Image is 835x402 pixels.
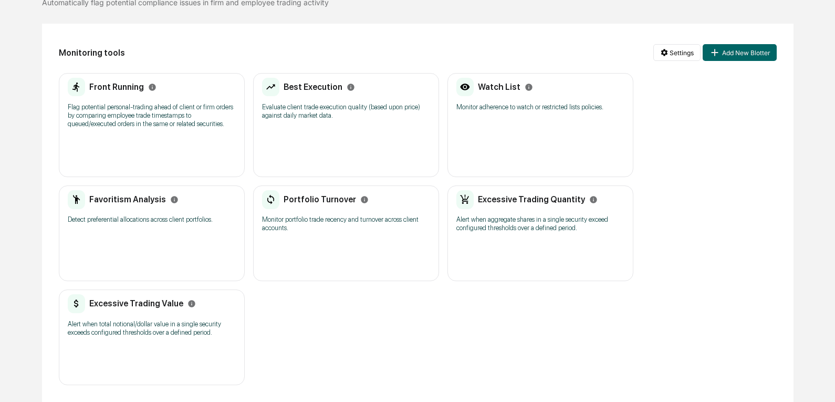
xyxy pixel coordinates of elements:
[456,215,624,232] p: Alert when aggregate shares in a single security exceed configured thresholds over a defined period.
[89,194,166,204] h2: Favoritism Analysis
[653,44,701,61] button: Settings
[89,82,144,92] h2: Front Running
[68,320,236,337] p: Alert when total notional/dollar value in a single security exceeds configured thresholds over a ...
[262,215,430,232] p: Monitor portfolio trade recency and turnover across client accounts.
[68,215,236,224] p: Detect preferential allocations across client portfolios.
[170,195,179,204] svg: Info
[262,103,430,120] p: Evaluate client trade execution quality (based upon price) against daily market data.
[456,103,624,111] p: Monitor adherence to watch or restricted lists policies.
[589,195,598,204] svg: Info
[478,82,520,92] h2: Watch List
[284,194,356,204] h2: Portfolio Turnover
[59,48,125,58] h2: Monitoring tools
[284,82,342,92] h2: Best Execution
[347,83,355,91] svg: Info
[703,44,776,61] button: Add New Blotter
[478,194,585,204] h2: Excessive Trading Quantity
[68,103,236,128] p: Flag potential personal-trading ahead of client or firm orders by comparing employee trade timest...
[360,195,369,204] svg: Info
[187,300,196,308] svg: Info
[525,83,533,91] svg: Info
[148,83,156,91] svg: Info
[89,298,183,308] h2: Excessive Trading Value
